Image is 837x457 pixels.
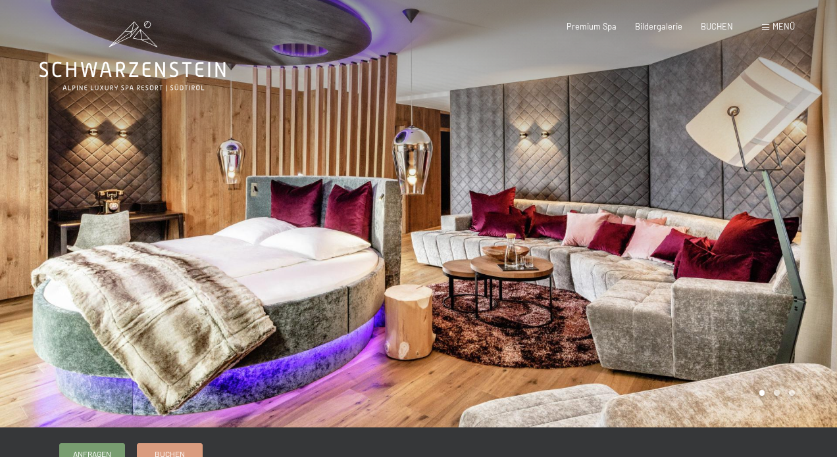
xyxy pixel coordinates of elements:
[635,21,682,32] a: Bildergalerie
[773,21,795,32] span: Menü
[701,21,733,32] a: BUCHEN
[567,21,617,32] a: Premium Spa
